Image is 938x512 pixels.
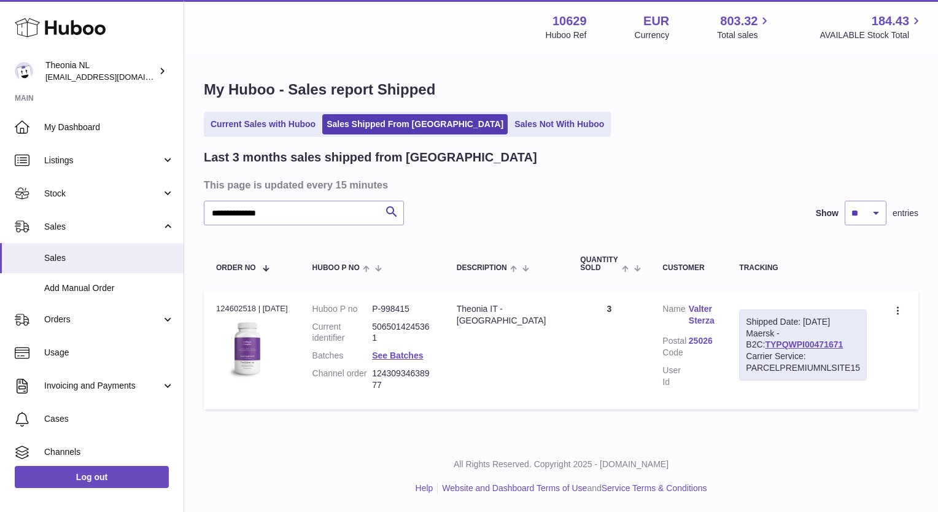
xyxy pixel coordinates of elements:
a: Sales Shipped From [GEOGRAPHIC_DATA] [322,114,508,134]
div: Tracking [739,264,867,272]
dt: User Id [662,365,689,388]
span: Quantity Sold [580,256,619,272]
p: All Rights Reserved. Copyright 2025 - [DOMAIN_NAME] [194,459,928,470]
span: Orders [44,314,161,325]
dt: Current identifier [312,321,373,344]
span: Usage [44,347,174,359]
div: Currency [635,29,670,41]
span: Listings [44,155,161,166]
span: entries [893,208,918,219]
span: Sales [44,252,174,264]
span: 184.43 [872,13,909,29]
span: [EMAIL_ADDRESS][DOMAIN_NAME] [45,72,180,82]
a: Website and Dashboard Terms of Use [442,483,587,493]
span: Invoicing and Payments [44,380,161,392]
span: My Dashboard [44,122,174,133]
span: Stock [44,188,161,200]
span: 803.32 [720,13,758,29]
img: 106291725893008.jpg [216,318,277,379]
td: 3 [568,291,650,409]
dd: P-998415 [372,303,432,315]
li: and [438,483,707,494]
div: Customer [662,264,715,272]
dt: Postal Code [662,335,689,359]
a: Valter Sterza [689,303,715,327]
a: TYPQWPI00471671 [765,339,843,349]
a: See Batches [372,351,423,360]
div: Maersk - B2C: [739,309,867,381]
dd: 12430934638977 [372,368,432,391]
label: Show [816,208,839,219]
div: Carrier Service: PARCELPREMIUMNLSITE15 [746,351,860,374]
span: Channels [44,446,174,458]
h3: This page is updated every 15 minutes [204,178,915,192]
div: Theonia NL [45,60,156,83]
a: 803.32 Total sales [717,13,772,41]
span: Huboo P no [312,264,360,272]
div: Shipped Date: [DATE] [746,316,860,328]
a: 184.43 AVAILABLE Stock Total [820,13,923,41]
h1: My Huboo - Sales report Shipped [204,80,918,99]
dt: Huboo P no [312,303,373,315]
span: Add Manual Order [44,282,174,294]
dt: Name [662,303,689,330]
a: 25026 [689,335,715,347]
div: Huboo Ref [546,29,587,41]
span: Cases [44,413,174,425]
span: Order No [216,264,256,272]
dt: Channel order [312,368,373,391]
a: Sales Not With Huboo [510,114,608,134]
a: Log out [15,466,169,488]
span: Description [457,264,507,272]
a: Help [416,483,433,493]
span: Total sales [717,29,772,41]
dd: 5065014245361 [372,321,432,344]
dt: Batches [312,350,373,362]
img: info@wholesomegoods.eu [15,62,33,80]
h2: Last 3 months sales shipped from [GEOGRAPHIC_DATA] [204,149,537,166]
strong: 10629 [552,13,587,29]
a: Current Sales with Huboo [206,114,320,134]
a: Service Terms & Conditions [602,483,707,493]
span: Sales [44,221,161,233]
div: 124602518 | [DATE] [216,303,288,314]
div: Theonia IT - [GEOGRAPHIC_DATA] [457,303,556,327]
span: AVAILABLE Stock Total [820,29,923,41]
strong: EUR [643,13,669,29]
